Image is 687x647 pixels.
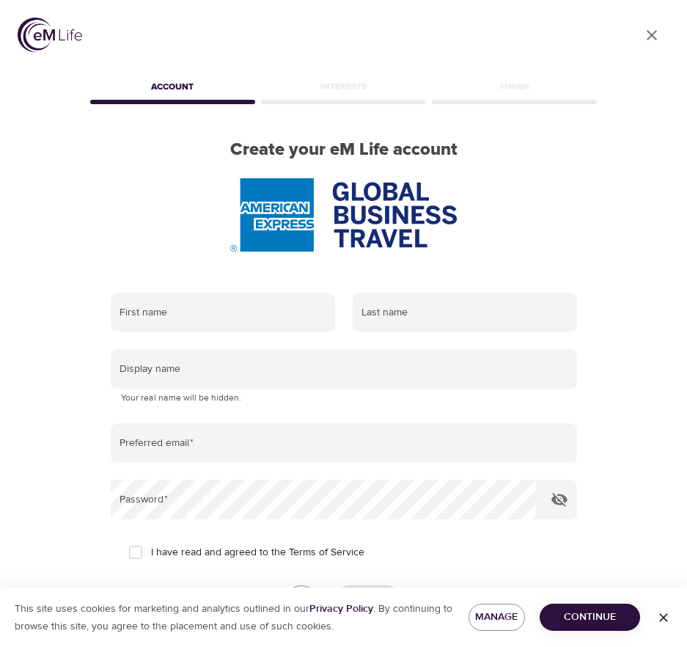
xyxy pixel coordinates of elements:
span: Continue [551,608,628,626]
span: I have read and agreed to the [151,545,364,560]
button: Manage [469,604,525,631]
button: Continue [540,604,640,631]
span: Manage [480,608,513,626]
img: logo [18,18,82,52]
a: Privacy Policy [309,602,373,615]
h2: Create your eM Life account [87,139,600,161]
img: AmEx%20GBT%20logo.png [230,178,456,252]
a: close [634,18,669,53]
a: Terms of Service [289,545,364,560]
p: Your real name will be hidden. [121,391,567,406]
